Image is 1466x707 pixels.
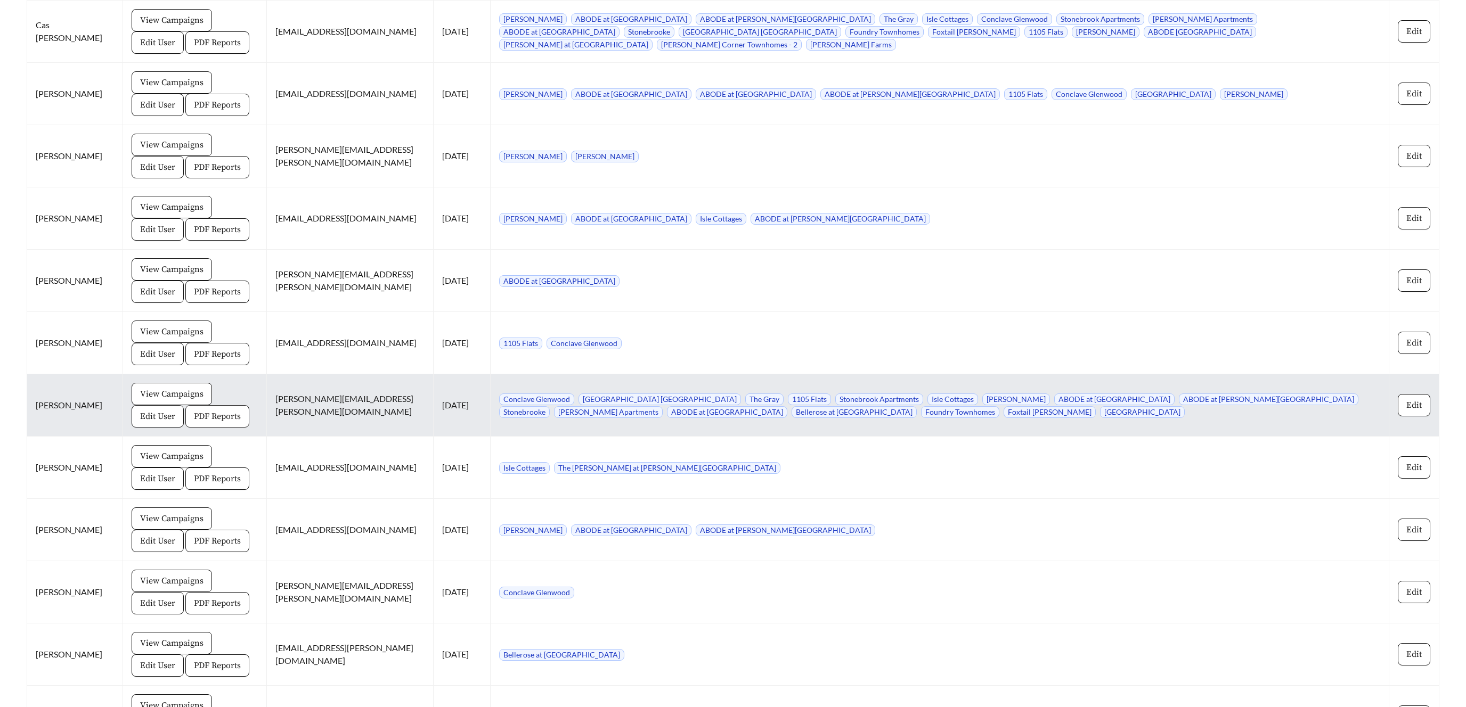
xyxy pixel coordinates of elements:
[132,513,212,523] a: View Campaigns
[667,406,787,418] span: ABODE at [GEOGRAPHIC_DATA]
[1149,13,1257,25] span: [PERSON_NAME] Apartments
[194,659,241,672] span: PDF Reports
[571,88,691,100] span: ABODE at [GEOGRAPHIC_DATA]
[140,263,203,276] span: View Campaigns
[571,13,691,25] span: ABODE at [GEOGRAPHIC_DATA]
[1054,393,1175,405] span: ABODE at [GEOGRAPHIC_DATA]
[267,561,434,623] td: [PERSON_NAME][EMAIL_ADDRESS][PERSON_NAME][DOMAIN_NAME]
[140,410,175,423] span: Edit User
[499,393,574,405] span: Conclave Glenwood
[927,393,978,405] span: Isle Cottages
[27,1,123,63] td: Cas [PERSON_NAME]
[132,326,212,336] a: View Campaigns
[1144,26,1256,38] span: ABODE [GEOGRAPHIC_DATA]
[140,76,203,89] span: View Campaigns
[267,623,434,686] td: [EMAIL_ADDRESS][PERSON_NAME][DOMAIN_NAME]
[27,623,123,686] td: [PERSON_NAME]
[579,393,741,405] span: [GEOGRAPHIC_DATA] [GEOGRAPHIC_DATA]
[806,39,896,51] span: [PERSON_NAME] Farms
[132,71,212,94] button: View Campaigns
[140,472,175,485] span: Edit User
[434,561,491,623] td: [DATE]
[434,623,491,686] td: [DATE]
[879,13,918,25] span: The Gray
[267,63,434,125] td: [EMAIL_ADDRESS][DOMAIN_NAME]
[194,36,241,49] span: PDF Reports
[132,654,184,677] button: Edit User
[185,281,249,303] button: PDF Reports
[696,88,816,100] span: ABODE at [GEOGRAPHIC_DATA]
[27,63,123,125] td: [PERSON_NAME]
[657,39,802,51] span: [PERSON_NAME] Corner Townhomes - 2
[1398,83,1430,105] button: Edit
[132,94,184,116] button: Edit User
[132,660,184,670] a: Edit User
[132,405,184,428] button: Edit User
[1406,150,1422,162] span: Edit
[140,161,175,174] span: Edit User
[140,535,175,547] span: Edit User
[696,524,875,536] span: ABODE at [PERSON_NAME][GEOGRAPHIC_DATA]
[132,31,184,54] button: Edit User
[499,213,567,225] span: [PERSON_NAME]
[140,223,175,236] span: Edit User
[132,161,184,171] a: Edit User
[140,597,175,610] span: Edit User
[921,406,999,418] span: Foundry Townhomes
[1406,336,1422,349] span: Edit
[194,472,241,485] span: PDF Reports
[1004,406,1096,418] span: Foxtail [PERSON_NAME]
[194,597,241,610] span: PDF Reports
[132,467,184,490] button: Edit User
[140,659,175,672] span: Edit User
[499,524,567,536] span: [PERSON_NAME]
[194,285,241,298] span: PDF Reports
[1406,461,1422,474] span: Edit
[745,393,784,405] span: The Gray
[499,275,620,287] span: ABODE at [GEOGRAPHIC_DATA]
[185,156,249,178] button: PDF Reports
[132,450,212,461] a: View Campaigns
[132,77,212,87] a: View Campaigns
[1024,26,1068,38] span: 1105 Flats
[194,410,241,423] span: PDF Reports
[624,26,674,38] span: Stonebrooke
[27,499,123,561] td: [PERSON_NAME]
[132,286,184,296] a: Edit User
[1406,274,1422,287] span: Edit
[132,156,184,178] button: Edit User
[185,530,249,552] button: PDF Reports
[547,338,622,349] span: Conclave Glenwood
[267,499,434,561] td: [EMAIL_ADDRESS][DOMAIN_NAME]
[571,151,639,162] span: [PERSON_NAME]
[185,31,249,54] button: PDF Reports
[132,507,212,530] button: View Campaigns
[1398,643,1430,665] button: Edit
[267,1,434,63] td: [EMAIL_ADDRESS][DOMAIN_NAME]
[434,374,491,437] td: [DATE]
[27,561,123,623] td: [PERSON_NAME]
[788,393,831,405] span: 1105 Flats
[132,388,212,398] a: View Campaigns
[1056,13,1144,25] span: Stonebrook Apartments
[792,406,917,418] span: Bellerose at [GEOGRAPHIC_DATA]
[820,88,1000,100] span: ABODE at [PERSON_NAME][GEOGRAPHIC_DATA]
[27,312,123,374] td: [PERSON_NAME]
[835,393,923,405] span: Stonebrook Apartments
[499,39,653,51] span: [PERSON_NAME] at [GEOGRAPHIC_DATA]
[132,218,184,241] button: Edit User
[132,383,212,405] button: View Campaigns
[1398,207,1430,229] button: Edit
[1179,393,1358,405] span: ABODE at [PERSON_NAME][GEOGRAPHIC_DATA]
[132,37,184,47] a: Edit User
[751,213,930,225] span: ABODE at [PERSON_NAME][GEOGRAPHIC_DATA]
[499,151,567,162] span: [PERSON_NAME]
[132,410,184,421] a: Edit User
[1398,20,1430,43] button: Edit
[132,530,184,552] button: Edit User
[132,592,184,614] button: Edit User
[845,26,924,38] span: Foundry Townhomes
[922,13,973,25] span: Isle Cottages
[132,134,212,156] button: View Campaigns
[194,98,241,111] span: PDF Reports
